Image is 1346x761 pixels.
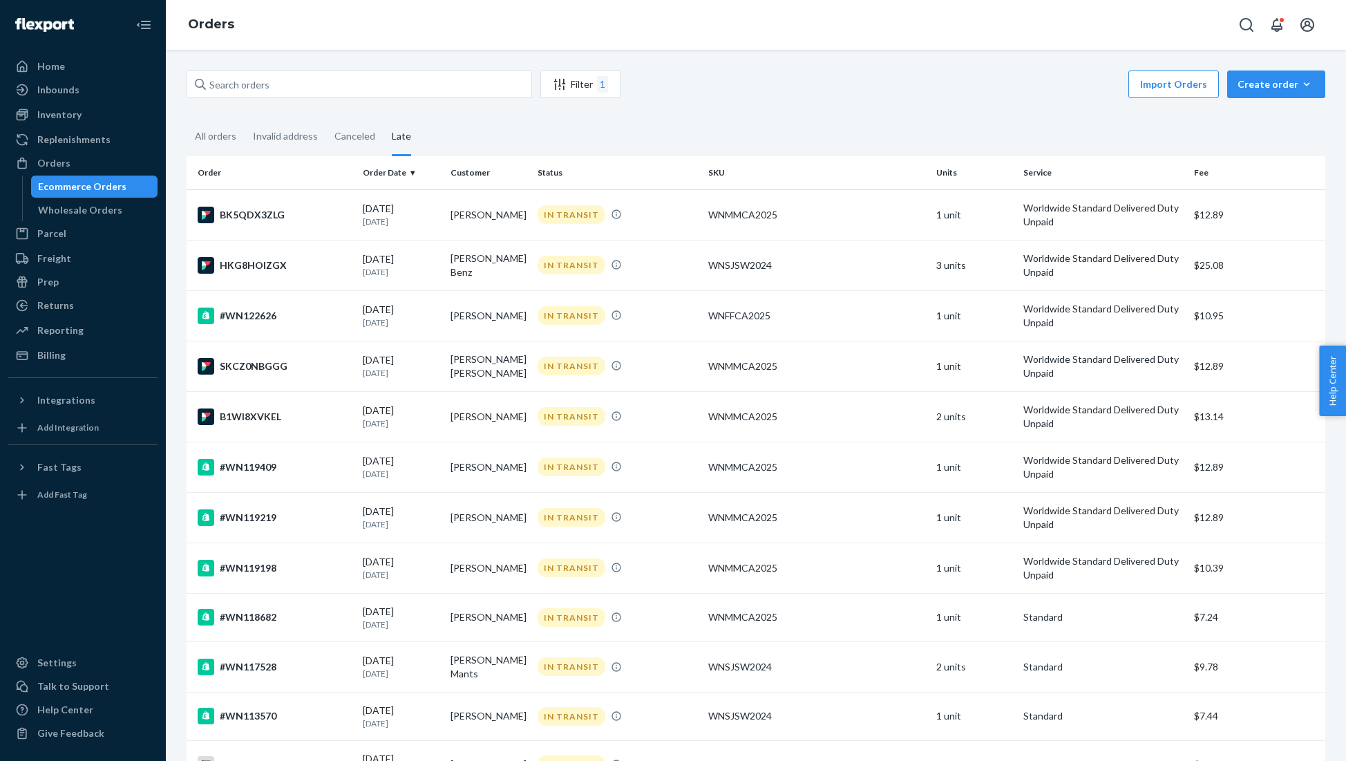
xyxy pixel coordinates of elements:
[8,319,158,341] a: Reporting
[931,240,1018,290] td: 3 units
[540,71,620,98] button: Filter
[37,393,95,407] div: Integrations
[37,348,66,362] div: Billing
[363,353,439,379] div: [DATE]
[445,692,532,740] td: [PERSON_NAME]
[8,652,158,674] a: Settings
[363,468,439,480] p: [DATE]
[708,359,925,373] div: WNMMCA2025
[1023,610,1183,624] p: Standard
[445,593,532,641] td: [PERSON_NAME]
[538,205,605,224] div: IN TRANSIT
[703,156,931,189] th: SKU
[1188,543,1325,593] td: $10.39
[37,83,79,97] div: Inbounds
[708,511,925,525] div: WNMMCA2025
[1018,156,1188,189] th: Service
[931,189,1018,240] td: 1 unit
[1188,442,1325,492] td: $12.89
[445,341,532,391] td: [PERSON_NAME] [PERSON_NAME]
[198,207,352,223] div: BK5QDX3ZLG
[8,129,158,151] a: Replenishments
[37,156,70,170] div: Orders
[8,344,158,366] a: Billing
[538,608,605,627] div: IN TRANSIT
[708,610,925,624] div: WNMMCA2025
[931,290,1018,341] td: 1 unit
[8,389,158,411] button: Integrations
[198,560,352,576] div: #WN119198
[198,609,352,626] div: #WN118682
[38,180,126,194] div: Ecommerce Orders
[445,641,532,692] td: [PERSON_NAME] Mants
[1128,71,1219,98] button: Import Orders
[363,404,439,429] div: [DATE]
[1188,641,1325,692] td: $9.78
[1188,692,1325,740] td: $7.44
[8,722,158,744] button: Give Feedback
[198,308,352,324] div: #WN122626
[931,156,1018,189] th: Units
[538,558,605,577] div: IN TRANSIT
[363,518,439,530] p: [DATE]
[198,408,352,425] div: B1WI8XVKEL
[931,442,1018,492] td: 1 unit
[1023,252,1183,279] p: Worldwide Standard Delivered Duty Unpaid
[1023,504,1183,532] p: Worldwide Standard Delivered Duty Unpaid
[363,569,439,581] p: [DATE]
[1188,189,1325,240] td: $12.89
[931,692,1018,740] td: 1 unit
[1188,341,1325,391] td: $12.89
[1319,346,1346,416] button: Help Center
[198,708,352,724] div: #WN113570
[538,508,605,527] div: IN TRANSIT
[363,555,439,581] div: [DATE]
[8,223,158,245] a: Parcel
[8,271,158,293] a: Prep
[334,118,375,154] div: Canceled
[1238,77,1315,91] div: Create order
[363,266,439,278] p: [DATE]
[1188,240,1325,290] td: $25.08
[31,176,158,198] a: Ecommerce Orders
[198,358,352,375] div: SKCZ0NBGGG
[931,391,1018,442] td: 2 units
[8,699,158,721] a: Help Center
[708,561,925,575] div: WNMMCA2025
[363,654,439,679] div: [DATE]
[1023,709,1183,723] p: Standard
[931,593,1018,641] td: 1 unit
[37,108,82,122] div: Inventory
[37,703,93,717] div: Help Center
[37,252,71,265] div: Freight
[538,306,605,325] div: IN TRANSIT
[37,323,84,337] div: Reporting
[363,605,439,630] div: [DATE]
[198,459,352,476] div: #WN119409
[538,458,605,476] div: IN TRANSIT
[1188,391,1325,442] td: $13.14
[37,656,77,670] div: Settings
[37,422,99,433] div: Add Integration
[1188,492,1325,543] td: $12.89
[1023,201,1183,229] p: Worldwide Standard Delivered Duty Unpaid
[1188,593,1325,641] td: $7.24
[708,709,925,723] div: WNSJSW2024
[931,341,1018,391] td: 1 unit
[597,76,608,93] div: 1
[445,290,532,341] td: [PERSON_NAME]
[8,247,158,270] a: Freight
[177,5,245,45] ol: breadcrumbs
[363,367,439,379] p: [DATE]
[198,257,352,274] div: HKG8HOIZGX
[363,216,439,227] p: [DATE]
[363,619,439,630] p: [DATE]
[8,484,158,506] a: Add Fast Tag
[37,275,59,289] div: Prep
[37,133,111,147] div: Replenishments
[38,203,122,217] div: Wholesale Orders
[1233,11,1260,39] button: Open Search Box
[130,11,158,39] button: Close Navigation
[8,456,158,478] button: Fast Tags
[363,417,439,429] p: [DATE]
